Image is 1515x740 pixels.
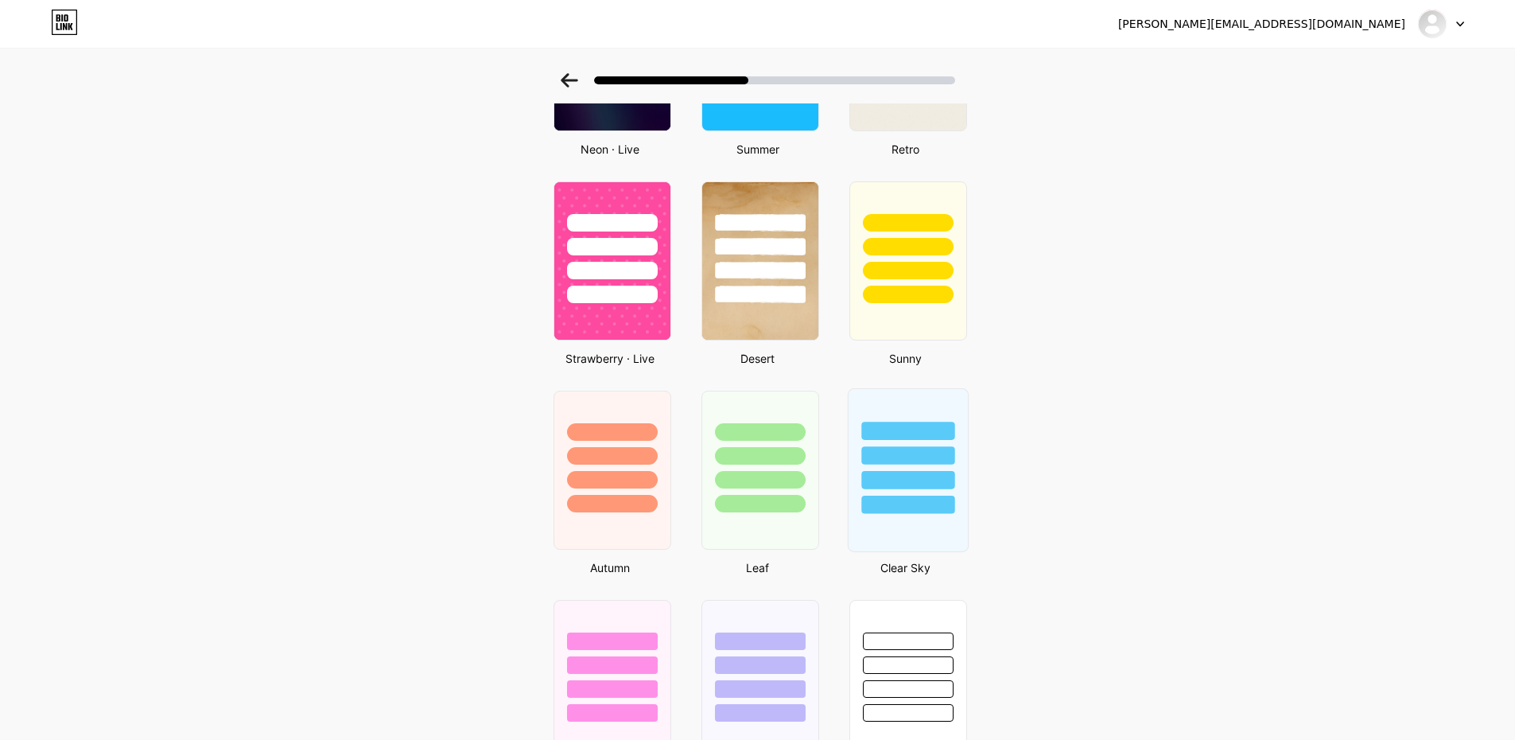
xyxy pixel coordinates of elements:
[549,141,671,158] div: Neon · Live
[845,559,967,576] div: Clear Sky
[845,141,967,158] div: Retro
[1118,16,1405,33] div: [PERSON_NAME][EMAIL_ADDRESS][DOMAIN_NAME]
[1417,9,1447,39] img: Nguyễn Thục Uyên
[697,559,819,576] div: Leaf
[549,350,671,367] div: Strawberry · Live
[549,559,671,576] div: Autumn
[697,141,819,158] div: Summer
[697,350,819,367] div: Desert
[845,350,967,367] div: Sunny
